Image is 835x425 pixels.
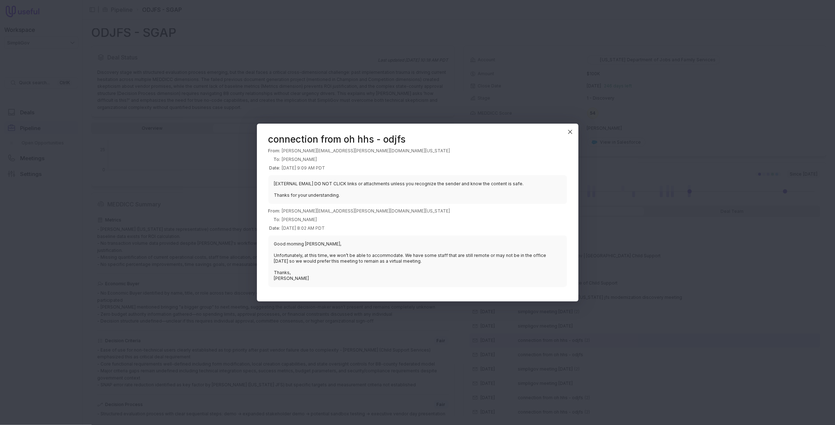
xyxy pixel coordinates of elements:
th: Date: [268,224,282,233]
td: [PERSON_NAME] [282,215,450,224]
td: [PERSON_NAME][EMAIL_ADDRESS][PERSON_NAME][DOMAIN_NAME][US_STATE] [282,147,450,155]
td: [PERSON_NAME][EMAIL_ADDRESS][PERSON_NAME][DOMAIN_NAME][US_STATE] [282,207,450,215]
time: [DATE] 9:09 AM PDT [282,165,325,171]
th: To: [268,155,282,164]
th: From: [268,207,282,215]
time: [DATE] 8:02 AM PDT [282,225,325,231]
header: connection from oh hhs - odjfs [268,135,567,144]
th: Date: [268,164,282,172]
blockquote: Good morning [PERSON_NAME], Unfortunately, at this time, we won’t be able to accommodate. We have... [268,235,567,287]
button: Close [565,126,576,137]
th: From: [268,147,282,155]
th: To: [268,215,282,224]
td: [PERSON_NAME] [282,155,450,164]
blockquote: [EXTERNAL EMAIL] DO NOT CLICK links or attachments unless you recognize the sender and know the c... [268,175,567,204]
